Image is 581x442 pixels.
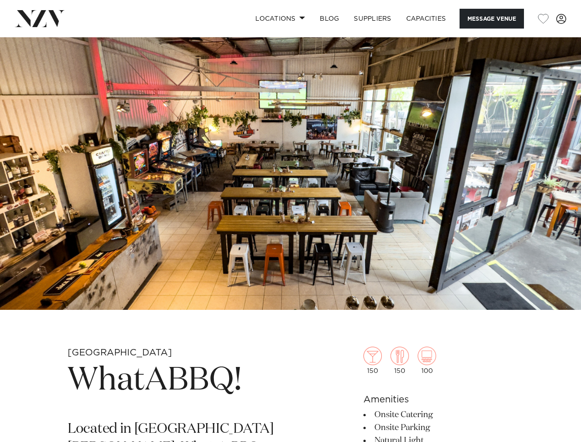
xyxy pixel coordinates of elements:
[391,347,409,365] img: dining.png
[68,348,172,357] small: [GEOGRAPHIC_DATA]
[363,347,382,374] div: 150
[363,347,382,365] img: cocktail.png
[399,9,454,29] a: Capacities
[391,347,409,374] div: 150
[248,9,312,29] a: Locations
[15,10,65,27] img: nzv-logo.png
[418,347,436,374] div: 100
[363,408,513,421] li: Onsite Catering
[418,347,436,365] img: theatre.png
[312,9,346,29] a: BLOG
[363,393,513,407] h6: Amenities
[68,360,298,402] h1: WhatABBQ!
[460,9,524,29] button: Message Venue
[346,9,398,29] a: SUPPLIERS
[363,421,513,434] li: Onsite Parking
